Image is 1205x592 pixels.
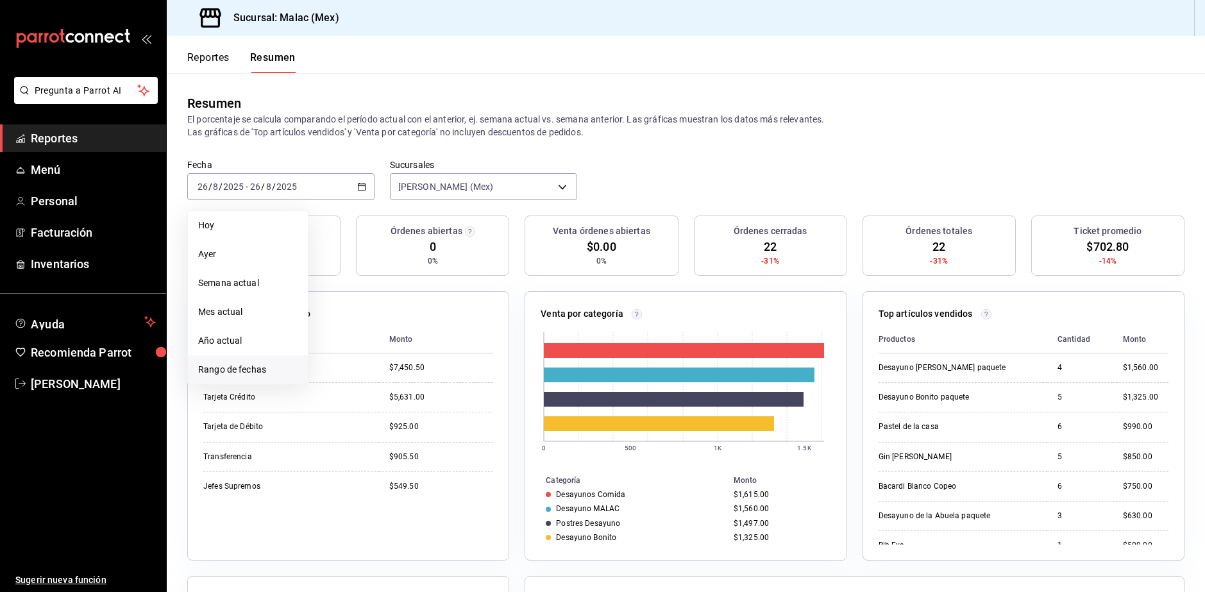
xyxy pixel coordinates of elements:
[14,77,158,104] button: Pregunta a Parrot AI
[203,392,332,403] div: Tarjeta Crédito
[1113,326,1168,353] th: Monto
[1058,362,1102,373] div: 4
[556,519,620,528] div: Postres Desayuno
[246,182,248,192] span: -
[1123,421,1168,432] div: $990.00
[879,452,1007,462] div: Gin [PERSON_NAME]
[734,519,826,528] div: $1,497.00
[249,182,261,192] input: --
[398,180,494,193] span: [PERSON_NAME] (Mex)
[1123,452,1168,462] div: $850.00
[764,238,777,255] span: 22
[223,10,339,26] h3: Sucursal: Malac (Mex)
[187,94,241,113] div: Resumen
[1058,392,1102,403] div: 5
[734,224,807,238] h3: Órdenes cerradas
[1123,392,1168,403] div: $1,325.00
[1047,326,1113,353] th: Cantidad
[596,255,607,267] span: 0%
[761,255,779,267] span: -31%
[31,161,156,178] span: Menú
[542,444,546,452] text: 0
[1058,540,1102,551] div: 1
[734,533,826,542] div: $1,325.00
[198,305,298,319] span: Mes actual
[1099,255,1117,267] span: -14%
[31,192,156,210] span: Personal
[556,490,625,499] div: Desayunos Comida
[203,481,332,492] div: Jefes Supremos
[879,307,973,321] p: Top artículos vendidos
[1058,481,1102,492] div: 6
[1123,511,1168,521] div: $630.00
[187,160,375,169] label: Fecha
[389,452,494,462] div: $905.50
[879,540,1007,551] div: Rib Eye
[203,421,332,432] div: Tarjeta de Débito
[15,573,156,587] span: Sugerir nueva función
[212,182,219,192] input: --
[31,314,139,330] span: Ayuda
[556,504,619,513] div: Desayuno MALAC
[31,130,156,147] span: Reportes
[31,344,156,361] span: Recomienda Parrot
[197,182,208,192] input: --
[879,421,1007,432] div: Pastel de la casa
[541,307,623,321] p: Venta por categoría
[31,255,156,273] span: Inventarios
[932,238,945,255] span: 22
[525,473,729,487] th: Categoría
[729,473,847,487] th: Monto
[906,224,972,238] h3: Órdenes totales
[198,334,298,348] span: Año actual
[1058,452,1102,462] div: 5
[31,375,156,393] span: [PERSON_NAME]
[250,51,296,73] button: Resumen
[879,481,1007,492] div: Bacardi Blanco Copeo
[389,392,494,403] div: $5,631.00
[187,51,296,73] div: navigation tabs
[1123,540,1168,551] div: $500.00
[35,84,138,97] span: Pregunta a Parrot AI
[930,255,948,267] span: -31%
[219,182,223,192] span: /
[203,452,332,462] div: Transferencia
[879,392,1007,403] div: Desayuno Bonito paquete
[391,224,462,238] h3: Órdenes abiertas
[553,224,650,238] h3: Venta órdenes abiertas
[389,421,494,432] div: $925.00
[1058,421,1102,432] div: 6
[1058,511,1102,521] div: 3
[198,248,298,261] span: Ayer
[430,238,436,255] span: 0
[1086,238,1129,255] span: $702.80
[1123,481,1168,492] div: $750.00
[734,490,826,499] div: $1,615.00
[208,182,212,192] span: /
[141,33,151,44] button: open_drawer_menu
[265,182,272,192] input: --
[389,362,494,373] div: $7,450.50
[587,238,616,255] span: $0.00
[879,511,1007,521] div: Desayuno de la Abuela paquete
[9,93,158,106] a: Pregunta a Parrot AI
[879,326,1047,353] th: Productos
[1123,362,1168,373] div: $1,560.00
[187,51,230,73] button: Reportes
[389,481,494,492] div: $549.50
[1074,224,1142,238] h3: Ticket promedio
[734,504,826,513] div: $1,560.00
[714,444,722,452] text: 1K
[428,255,438,267] span: 0%
[198,219,298,232] span: Hoy
[625,444,636,452] text: 500
[272,182,276,192] span: /
[187,113,1184,139] p: El porcentaje se calcula comparando el período actual con el anterior, ej. semana actual vs. sema...
[31,224,156,241] span: Facturación
[379,326,494,353] th: Monto
[276,182,298,192] input: ----
[198,363,298,376] span: Rango de fechas
[223,182,244,192] input: ----
[198,276,298,290] span: Semana actual
[798,444,812,452] text: 1.5K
